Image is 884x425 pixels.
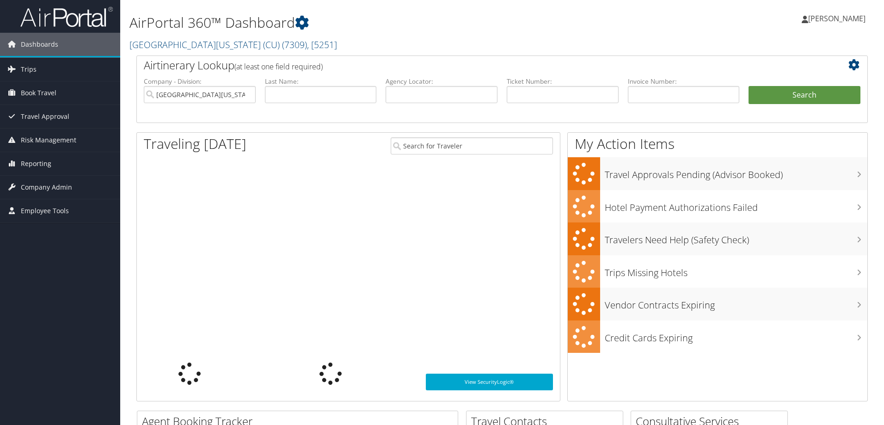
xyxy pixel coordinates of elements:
span: Dashboards [21,33,58,56]
input: Search for Traveler [391,137,553,154]
a: Vendor Contracts Expiring [568,288,867,320]
span: ( 7309 ) [282,38,307,51]
h3: Trips Missing Hotels [605,262,867,279]
h1: AirPortal 360™ Dashboard [129,13,626,32]
a: Hotel Payment Authorizations Failed [568,190,867,223]
a: Trips Missing Hotels [568,255,867,288]
h3: Travel Approvals Pending (Advisor Booked) [605,164,867,181]
h3: Vendor Contracts Expiring [605,294,867,312]
label: Invoice Number: [628,77,740,86]
span: Reporting [21,152,51,175]
a: View SecurityLogic® [426,374,553,390]
span: , [ 5251 ] [307,38,337,51]
a: Travel Approvals Pending (Advisor Booked) [568,157,867,190]
span: Company Admin [21,176,72,199]
span: Book Travel [21,81,56,105]
label: Company - Division: [144,77,256,86]
span: Risk Management [21,129,76,152]
span: Trips [21,58,37,81]
h2: Airtinerary Lookup [144,57,799,73]
a: [PERSON_NAME] [802,5,875,32]
h1: Traveling [DATE] [144,134,246,154]
button: Search [749,86,860,105]
span: Employee Tools [21,199,69,222]
h3: Hotel Payment Authorizations Failed [605,197,867,214]
h3: Credit Cards Expiring [605,327,867,345]
label: Ticket Number: [507,77,619,86]
label: Last Name: [265,77,377,86]
a: Travelers Need Help (Safety Check) [568,222,867,255]
a: [GEOGRAPHIC_DATA][US_STATE] (CU) [129,38,337,51]
a: Credit Cards Expiring [568,320,867,353]
h3: Travelers Need Help (Safety Check) [605,229,867,246]
label: Agency Locator: [386,77,497,86]
img: airportal-logo.png [20,6,113,28]
span: [PERSON_NAME] [808,13,866,24]
span: Travel Approval [21,105,69,128]
h1: My Action Items [568,134,867,154]
span: (at least one field required) [234,62,323,72]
